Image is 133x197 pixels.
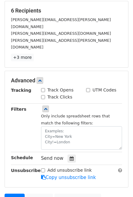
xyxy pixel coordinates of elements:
small: [PERSON_NAME][EMAIL_ADDRESS][DOMAIN_NAME] [11,31,111,36]
label: Add unsubscribe link [47,167,92,174]
label: Track Clicks [47,94,72,100]
label: UTM Codes [93,87,116,93]
strong: Schedule [11,155,33,160]
iframe: Chat Widget [103,168,133,197]
small: [PERSON_NAME][EMAIL_ADDRESS][PERSON_NAME][DOMAIN_NAME] [11,17,111,29]
h5: Advanced [11,77,122,84]
small: Only include spreadsheet rows that match the following filters: [41,114,110,125]
h5: 6 Recipients [11,7,122,14]
small: [PERSON_NAME][EMAIL_ADDRESS][PERSON_NAME][DOMAIN_NAME] [11,38,111,50]
span: Send now [41,156,64,161]
strong: Tracking [11,88,31,93]
a: Copy unsubscribe link [41,175,96,180]
strong: Unsubscribe [11,168,41,173]
a: +3 more [11,54,34,61]
strong: Filters [11,107,26,112]
label: Track Opens [47,87,74,93]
